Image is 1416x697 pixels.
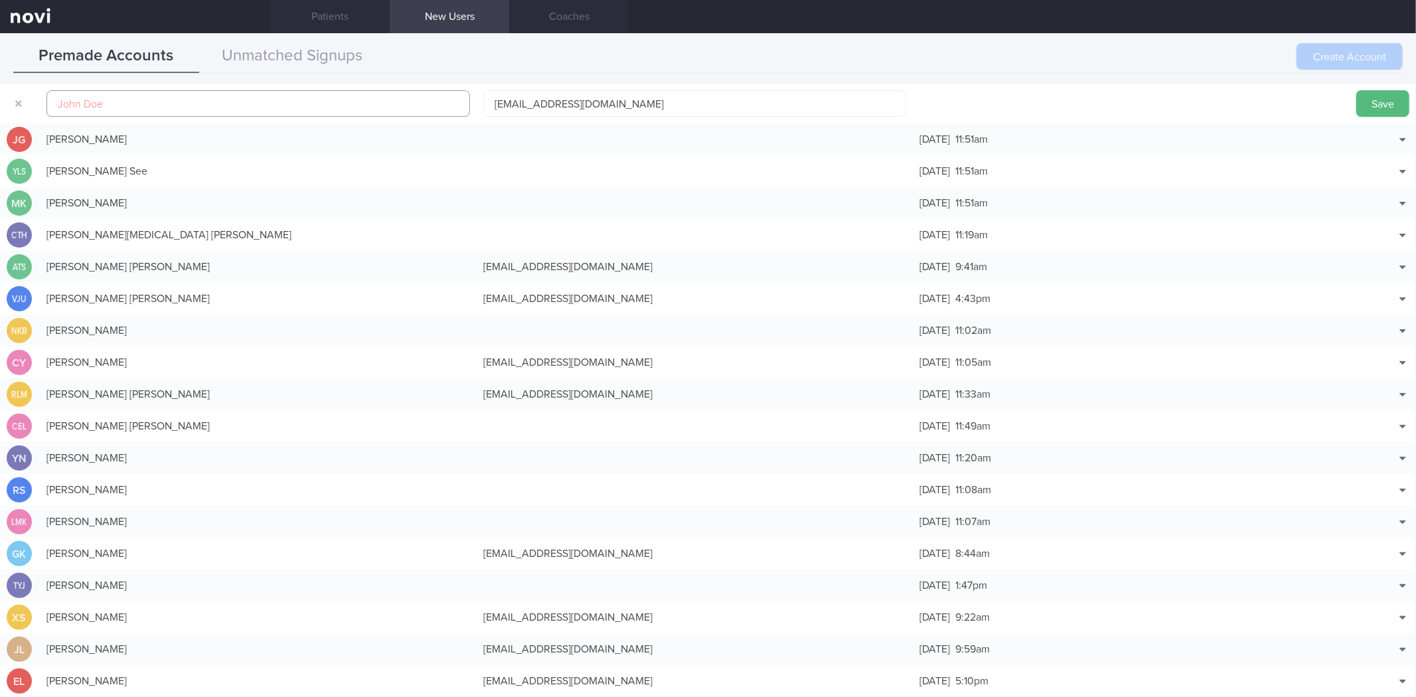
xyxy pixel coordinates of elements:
[40,381,477,408] div: [PERSON_NAME] [PERSON_NAME]
[9,286,30,312] div: VJU
[477,668,913,694] div: [EMAIL_ADDRESS][DOMAIN_NAME]
[9,414,30,439] div: CEL
[40,636,477,662] div: [PERSON_NAME]
[40,668,477,694] div: [PERSON_NAME]
[477,636,913,662] div: [EMAIL_ADDRESS][DOMAIN_NAME]
[7,541,32,567] div: GK
[9,318,30,344] div: NKB
[40,572,477,599] div: [PERSON_NAME]
[9,382,30,408] div: RLM
[919,293,950,304] span: [DATE]
[40,445,477,471] div: [PERSON_NAME]
[955,134,988,145] span: 11:51am
[955,230,988,240] span: 11:19am
[919,516,950,527] span: [DATE]
[919,262,950,272] span: [DATE]
[40,349,477,376] div: [PERSON_NAME]
[46,90,470,117] input: John Doe
[955,676,988,686] span: 5:10pm
[40,508,477,535] div: [PERSON_NAME]
[7,605,32,631] div: XS
[955,516,990,527] span: 11:07am
[919,198,950,208] span: [DATE]
[40,477,477,503] div: [PERSON_NAME]
[40,126,477,153] div: [PERSON_NAME]
[40,254,477,280] div: [PERSON_NAME] [PERSON_NAME]
[919,676,950,686] span: [DATE]
[7,445,32,471] div: YN
[1356,90,1409,117] button: Save
[9,254,30,280] div: ATS
[955,293,990,304] span: 4:43pm
[919,134,950,145] span: [DATE]
[919,548,950,559] span: [DATE]
[40,413,477,439] div: [PERSON_NAME] [PERSON_NAME]
[919,166,950,177] span: [DATE]
[955,453,991,463] span: 11:20am
[40,190,477,216] div: [PERSON_NAME]
[919,325,950,336] span: [DATE]
[919,389,950,400] span: [DATE]
[919,421,950,431] span: [DATE]
[9,573,30,599] div: TYJ
[919,580,950,591] span: [DATE]
[7,191,32,216] div: MK
[477,604,913,631] div: [EMAIL_ADDRESS][DOMAIN_NAME]
[919,485,950,495] span: [DATE]
[955,548,990,559] span: 8:44am
[955,612,990,623] span: 9:22am
[7,668,32,694] div: EL
[919,644,950,655] span: [DATE]
[477,349,913,376] div: [EMAIL_ADDRESS][DOMAIN_NAME]
[7,477,32,503] div: RS
[40,317,477,344] div: [PERSON_NAME]
[483,90,907,117] input: email@novi-health.com
[40,222,477,248] div: [PERSON_NAME][MEDICAL_DATA] [PERSON_NAME]
[955,580,987,591] span: 1:47pm
[477,381,913,408] div: [EMAIL_ADDRESS][DOMAIN_NAME]
[919,357,950,368] span: [DATE]
[955,389,990,400] span: 11:33am
[9,222,30,248] div: CTH
[955,262,987,272] span: 9:41am
[9,159,30,185] div: YLS
[199,40,385,73] button: Unmatched Signups
[955,198,988,208] span: 11:51am
[7,637,32,662] div: JL
[955,325,991,336] span: 11:02am
[919,453,950,463] span: [DATE]
[955,485,991,495] span: 11:08am
[955,166,988,177] span: 11:51am
[919,612,950,623] span: [DATE]
[40,604,477,631] div: [PERSON_NAME]
[40,540,477,567] div: [PERSON_NAME]
[919,230,950,240] span: [DATE]
[955,421,990,431] span: 11:49am
[40,158,477,185] div: [PERSON_NAME] See
[9,509,30,535] div: LMK
[7,127,32,153] div: JG
[13,40,199,73] button: Premade Accounts
[40,285,477,312] div: [PERSON_NAME] [PERSON_NAME]
[955,644,990,655] span: 9:59am
[7,350,32,376] div: CY
[477,254,913,280] div: [EMAIL_ADDRESS][DOMAIN_NAME]
[477,285,913,312] div: [EMAIL_ADDRESS][DOMAIN_NAME]
[477,540,913,567] div: [EMAIL_ADDRESS][DOMAIN_NAME]
[955,357,991,368] span: 11:05am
